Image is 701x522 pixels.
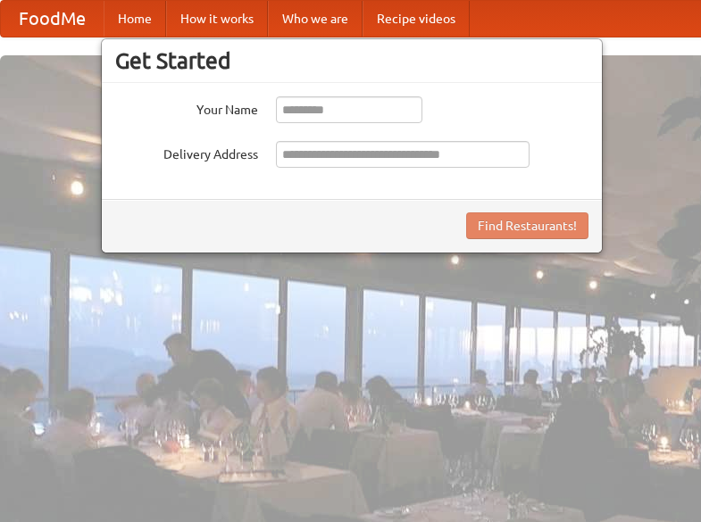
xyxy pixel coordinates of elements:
[104,1,166,37] a: Home
[466,212,588,239] button: Find Restaurants!
[115,141,258,163] label: Delivery Address
[1,1,104,37] a: FoodMe
[166,1,268,37] a: How it works
[268,1,363,37] a: Who we are
[115,47,588,74] h3: Get Started
[363,1,470,37] a: Recipe videos
[115,96,258,119] label: Your Name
